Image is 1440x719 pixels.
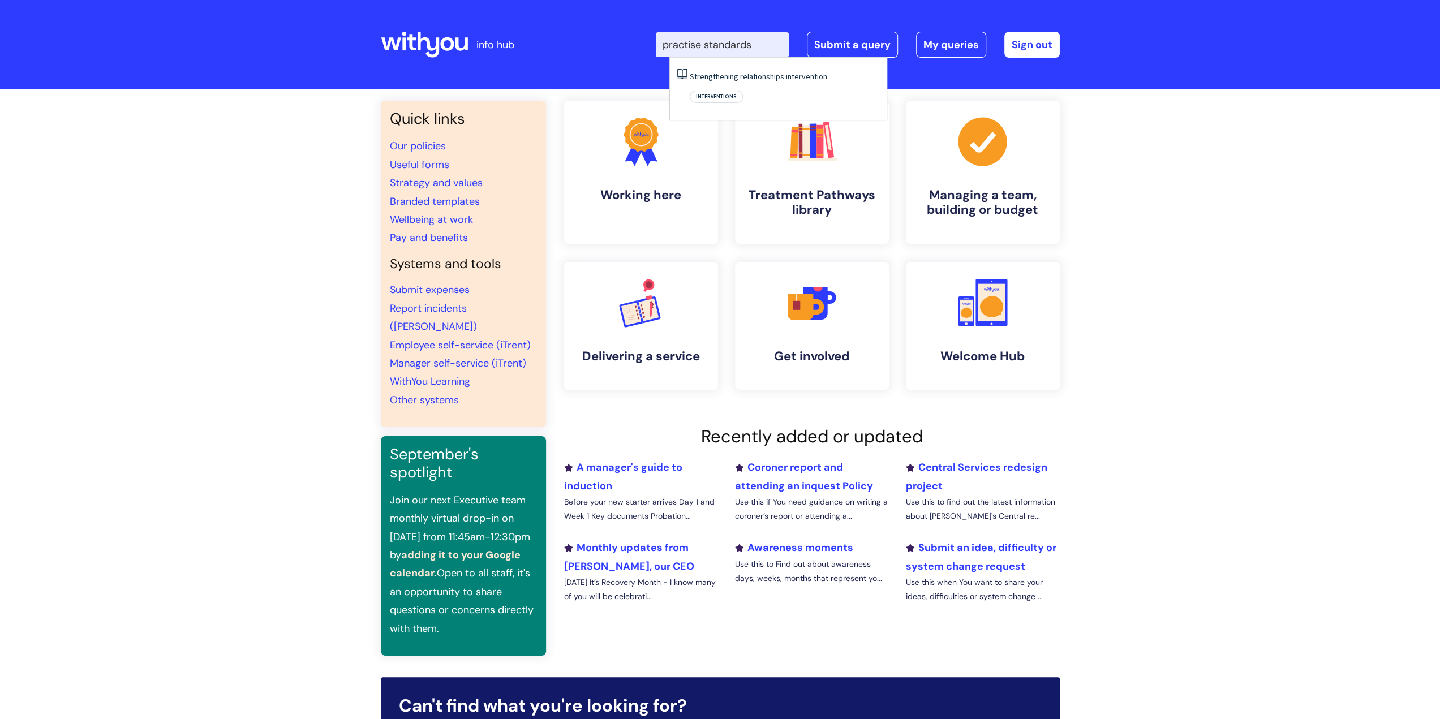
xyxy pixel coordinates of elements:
[690,91,743,103] span: Interventions
[690,71,827,81] a: Strengthening relationships intervention
[390,110,537,128] h3: Quick links
[390,356,526,370] a: Manager self-service (iTrent)
[906,101,1060,244] a: Managing a team, building or budget
[564,426,1060,447] h2: Recently added or updated
[390,302,477,333] a: Report incidents ([PERSON_NAME])
[656,32,1060,58] div: | -
[906,262,1060,390] a: Welcome Hub
[390,338,531,352] a: Employee self-service (iTrent)
[734,460,872,492] a: Coroner report and attending an inquest Policy
[476,36,514,54] p: info hub
[905,495,1059,523] p: Use this to find out the latest information about [PERSON_NAME]'s Central re...
[734,557,888,585] p: Use this to Find out about awareness days, weeks, months that represent yo...
[905,541,1056,572] a: Submit an idea, difficulty or system change request
[734,495,888,523] p: Use this if You need guidance on writing a coroner’s report or attending a...
[573,188,709,203] h4: Working here
[735,262,889,390] a: Get involved
[564,575,718,604] p: [DATE] It’s Recovery Month - I know many of you will be celebrati...
[744,349,880,364] h4: Get involved
[807,32,898,58] a: Submit a query
[916,32,986,58] a: My queries
[390,548,521,580] a: adding it to your Google calendar.
[656,32,789,57] input: Search
[390,283,470,296] a: Submit expenses
[390,374,470,388] a: WithYou Learning
[573,349,709,364] h4: Delivering a service
[915,188,1051,218] h4: Managing a team, building or budget
[915,349,1051,364] h4: Welcome Hub
[399,695,1042,716] h2: Can't find what you're looking for?
[564,262,718,390] a: Delivering a service
[905,575,1059,604] p: Use this when You want to share your ideas, difficulties or system change ...
[390,139,446,153] a: Our policies
[390,158,449,171] a: Useful forms
[1004,32,1060,58] a: Sign out
[564,460,682,492] a: A manager's guide to induction
[390,393,459,407] a: Other systems
[390,176,483,190] a: Strategy and values
[744,188,880,218] h4: Treatment Pathways library
[390,213,473,226] a: Wellbeing at work
[564,495,718,523] p: Before your new starter arrives Day 1 and Week 1 Key documents Probation...
[564,541,694,572] a: Monthly updates from [PERSON_NAME], our CEO
[905,460,1047,492] a: Central Services redesign project
[390,195,480,208] a: Branded templates
[735,101,889,244] a: Treatment Pathways library
[390,256,537,272] h4: Systems and tools
[390,491,537,638] p: Join our next Executive team monthly virtual drop-in on [DATE] from 11:45am-12:30pm by Open to al...
[390,445,537,482] h3: September's spotlight
[390,231,468,244] a: Pay and benefits
[734,541,853,554] a: Awareness moments
[564,101,718,244] a: Working here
